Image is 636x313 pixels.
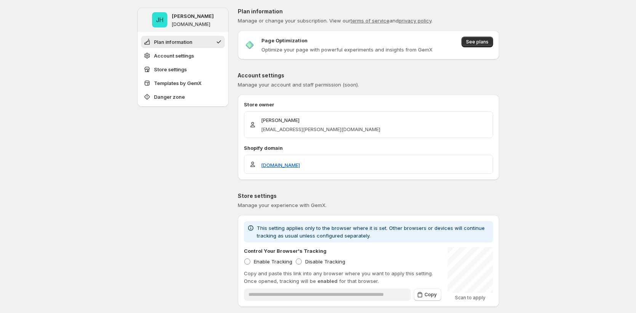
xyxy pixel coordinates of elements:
[238,8,499,15] p: Plan information
[141,50,225,62] button: Account settings
[172,12,214,20] p: [PERSON_NAME]
[261,116,380,124] p: [PERSON_NAME]
[238,72,499,79] p: Account settings
[238,18,433,24] span: Manage or change your subscription. View our and .
[172,21,210,27] p: [DOMAIN_NAME]
[461,37,493,47] button: See plans
[257,225,485,239] span: This setting applies only to the browser where it is set. Other browsers or devices will continue...
[152,12,167,27] span: Jena Hoang
[351,18,389,24] a: terms of service
[244,270,441,285] p: Copy and paste this link into any browser where you want to apply this setting. Once opened, trac...
[238,202,327,208] span: Manage your experience with GemX.
[305,258,345,265] span: Disable Tracking
[254,258,292,265] span: Enable Tracking
[244,39,255,51] img: Page Optimization
[154,66,187,73] span: Store settings
[261,125,380,133] p: [EMAIL_ADDRESS][PERSON_NAME][DOMAIN_NAME]
[244,247,327,255] p: Control Your Browser's Tracking
[154,79,202,87] span: Templates by GemX
[156,16,163,24] text: JH
[399,18,431,24] a: privacy policy
[261,46,433,53] p: Optimize your page with powerful experiments and insights from GemX
[466,39,489,45] span: See plans
[141,91,225,103] button: Danger zone
[154,93,185,101] span: Danger zone
[447,295,493,301] p: Scan to apply
[244,101,493,108] p: Store owner
[154,38,192,46] span: Plan information
[261,161,300,169] a: [DOMAIN_NAME]
[261,37,308,44] p: Page Optimization
[414,289,441,301] button: Copy
[317,278,338,284] span: enabled
[154,52,194,59] span: Account settings
[141,77,225,89] button: Templates by GemX
[141,36,225,48] button: Plan information
[238,192,499,200] p: Store settings
[238,82,359,88] span: Manage your account and staff permission (soon).
[141,63,225,75] button: Store settings
[425,292,437,298] span: Copy
[244,144,493,152] p: Shopify domain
